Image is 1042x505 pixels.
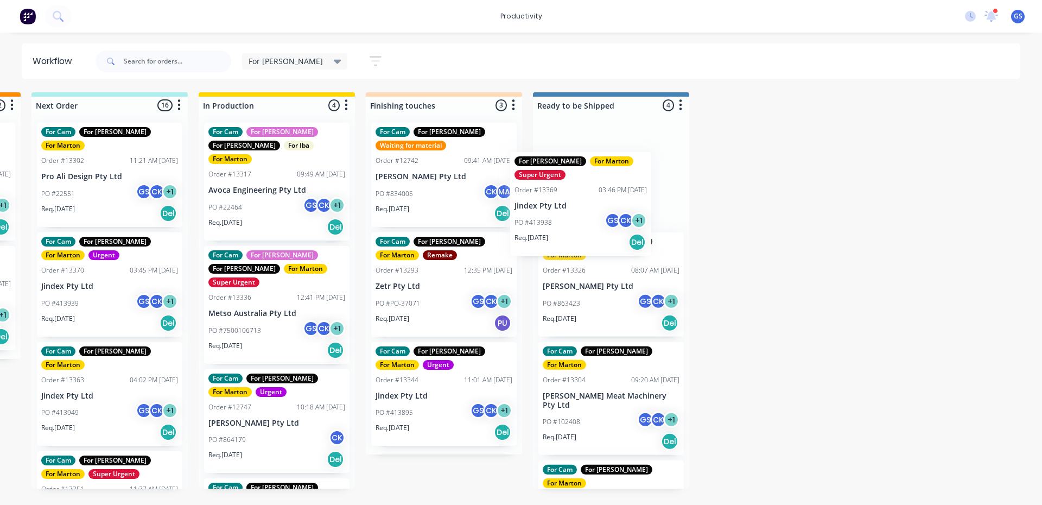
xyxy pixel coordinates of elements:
img: Factory [20,8,36,24]
div: Workflow [33,55,77,68]
span: GS [1014,11,1022,21]
span: For [PERSON_NAME] [249,55,323,67]
div: productivity [495,8,548,24]
input: Search for orders... [124,50,231,72]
